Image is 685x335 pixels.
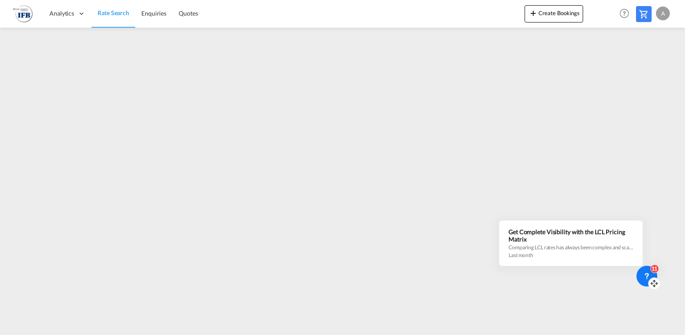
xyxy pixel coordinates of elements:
[141,10,166,17] span: Enquiries
[179,10,198,17] span: Quotes
[656,6,670,20] div: A
[617,6,636,22] div: Help
[13,4,33,23] img: 2b726980256c11eeaa87296e05903fd5.png
[617,6,632,21] span: Help
[528,8,538,18] md-icon: icon-plus 400-fg
[525,5,583,23] button: icon-plus 400-fgCreate Bookings
[98,9,129,16] span: Rate Search
[49,9,74,18] span: Analytics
